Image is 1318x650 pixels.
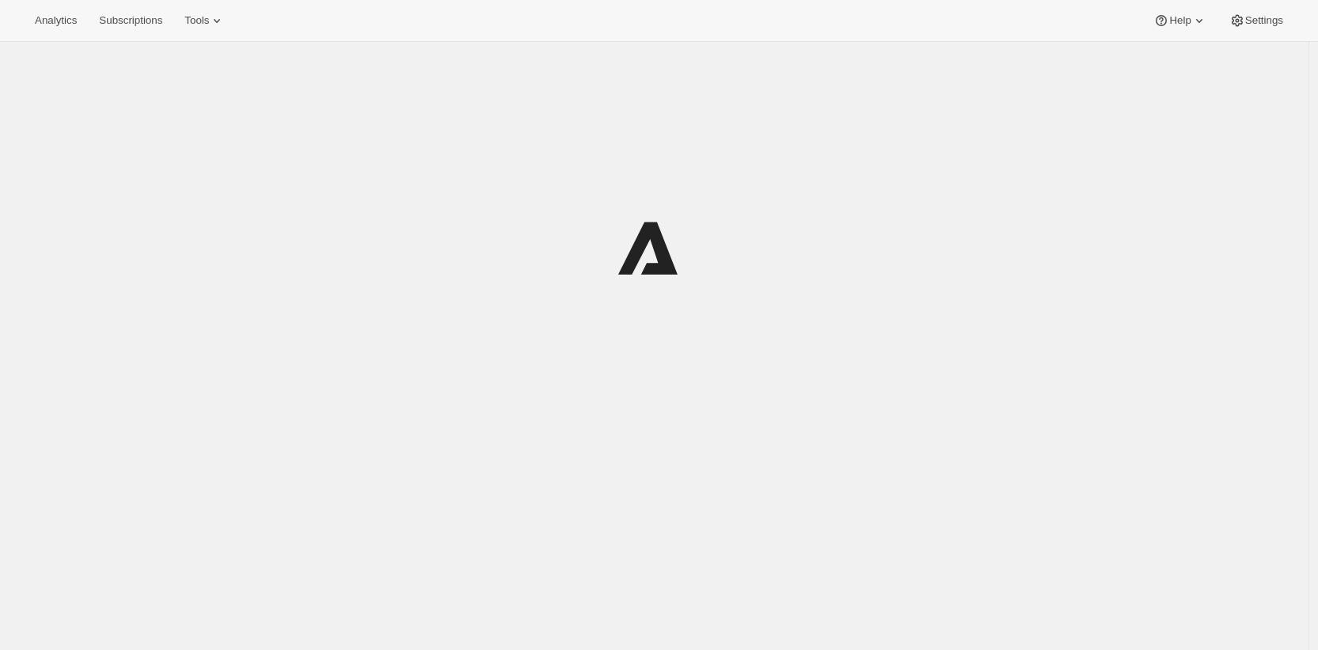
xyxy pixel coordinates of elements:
[89,10,172,32] button: Subscriptions
[35,14,77,27] span: Analytics
[1169,14,1191,27] span: Help
[184,14,209,27] span: Tools
[25,10,86,32] button: Analytics
[175,10,234,32] button: Tools
[1144,10,1216,32] button: Help
[99,14,162,27] span: Subscriptions
[1220,10,1293,32] button: Settings
[1245,14,1283,27] span: Settings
